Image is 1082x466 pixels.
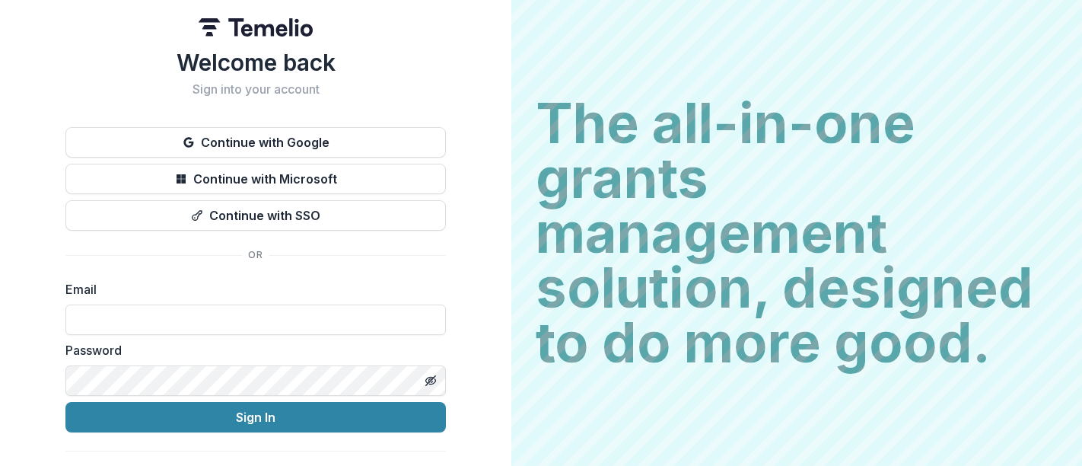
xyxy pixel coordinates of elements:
h1: Welcome back [65,49,446,76]
button: Toggle password visibility [418,369,443,393]
button: Continue with Google [65,127,446,158]
label: Password [65,341,437,359]
label: Email [65,280,437,298]
button: Continue with SSO [65,200,446,231]
button: Sign In [65,402,446,432]
h2: Sign into your account [65,82,446,97]
img: Temelio [199,18,313,37]
button: Continue with Microsoft [65,164,446,194]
